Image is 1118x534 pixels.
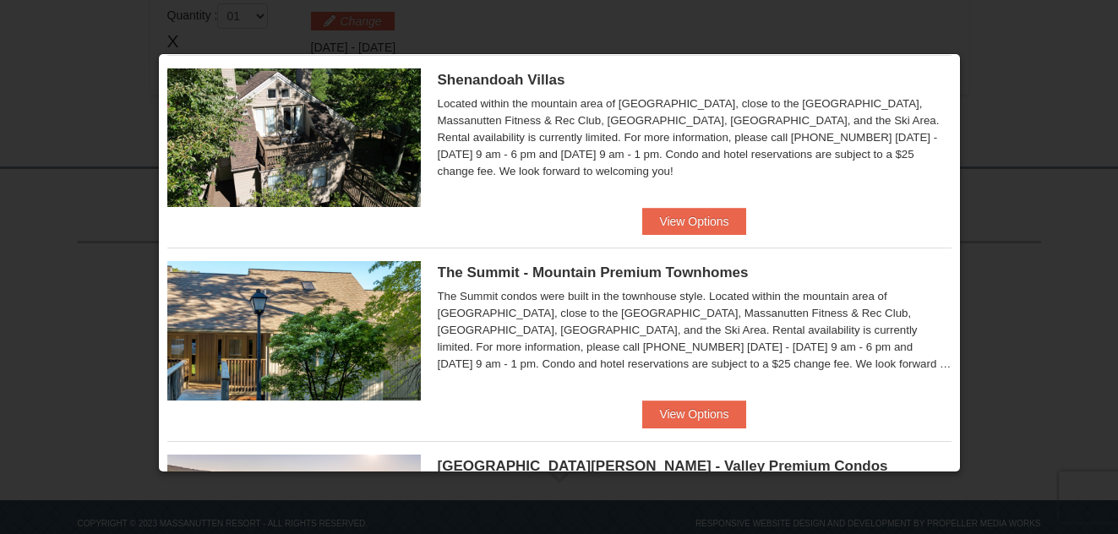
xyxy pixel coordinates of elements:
[167,261,421,400] img: 19219034-1-0eee7e00.jpg
[438,264,749,281] span: The Summit - Mountain Premium Townhomes
[438,95,952,180] div: Located within the mountain area of [GEOGRAPHIC_DATA], close to the [GEOGRAPHIC_DATA], Massanutte...
[438,288,952,373] div: The Summit condos were built in the townhouse style. Located within the mountain area of [GEOGRAP...
[438,72,565,88] span: Shenandoah Villas
[642,400,745,428] button: View Options
[167,68,421,207] img: 19219019-2-e70bf45f.jpg
[642,208,745,235] button: View Options
[438,458,888,474] span: [GEOGRAPHIC_DATA][PERSON_NAME] - Valley Premium Condos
